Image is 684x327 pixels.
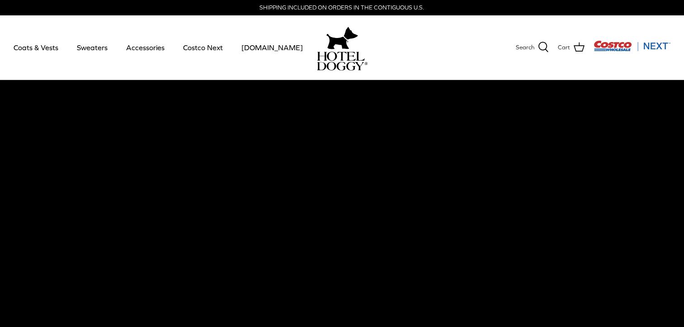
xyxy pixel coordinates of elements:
[326,24,358,52] img: hoteldoggy.com
[175,32,231,63] a: Costco Next
[5,32,66,63] a: Coats & Vests
[233,32,311,63] a: [DOMAIN_NAME]
[317,52,368,71] img: hoteldoggycom
[594,40,670,52] img: Costco Next
[558,42,585,53] a: Cart
[69,32,116,63] a: Sweaters
[516,42,549,53] a: Search
[118,32,173,63] a: Accessories
[558,43,570,52] span: Cart
[516,43,534,52] span: Search
[317,24,368,71] a: hoteldoggy.com hoteldoggycom
[594,46,670,53] a: Visit Costco Next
